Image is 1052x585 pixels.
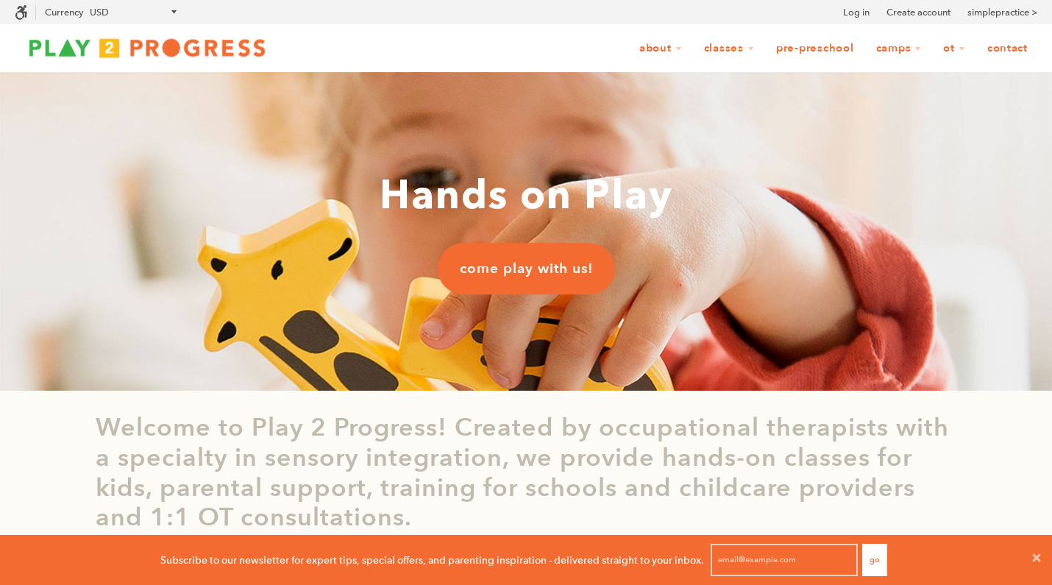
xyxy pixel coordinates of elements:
[630,35,692,63] a: About
[843,5,870,20] a: Log in
[867,35,931,63] a: Camps
[96,413,956,533] p: Welcome to Play 2 Progress! Created by occupational therapists with a specialty in sensory integr...
[711,544,858,576] input: email@example.com
[978,35,1037,63] a: Contact
[967,5,1037,20] a: simplepractice >
[15,33,280,63] img: Play2Progress logo
[45,7,83,18] label: Currency
[160,552,704,568] p: Subscribe to our newsletter for expert tips, special offers, and parenting inspiration - delivere...
[886,5,950,20] a: Create account
[934,35,975,63] a: OT
[694,35,764,63] a: Classes
[862,544,887,576] button: Go
[438,243,615,294] a: come play with us!
[460,259,593,278] span: come play with us!
[767,35,864,63] a: Pre-Preschool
